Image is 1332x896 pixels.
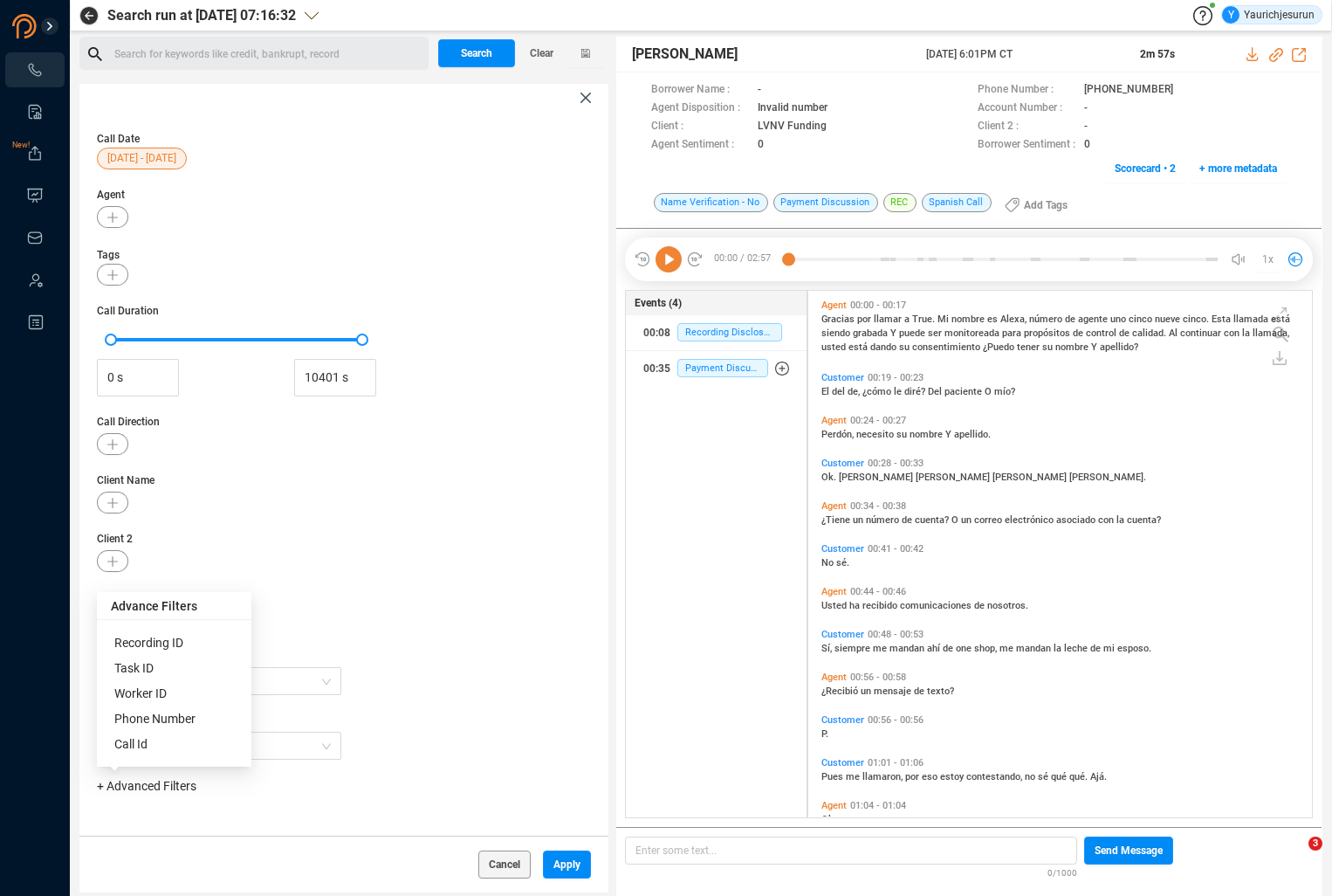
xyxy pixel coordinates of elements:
[626,315,806,350] button: 00:08Recording Disclosure
[966,771,1025,782] span: contestando,
[846,771,862,782] span: me
[1222,6,1315,24] div: Yaurichjesurun
[821,300,847,311] span: Agent
[1056,514,1098,526] span: asociado
[864,543,927,555] span: 00:41 - 00:42
[839,472,916,483] span: [PERSON_NAME]
[1098,514,1116,526] span: con
[1308,837,1322,851] span: 3
[553,851,580,879] span: Apply
[821,415,847,426] span: Agent
[1253,327,1289,339] span: llamada,
[1084,81,1173,100] span: [PHONE_NUMBER]
[847,300,910,311] span: 00:00 - 00:17
[438,39,515,67] button: Search
[853,327,890,339] span: grabada
[821,629,864,640] span: Customer
[848,341,870,353] span: está
[890,327,899,339] span: Y
[97,133,140,145] span: Call Date
[461,39,492,67] span: Search
[974,643,999,654] span: shop,
[944,386,985,397] span: paciente
[1024,191,1068,219] span: Add Tags
[832,386,848,397] span: del
[515,39,567,67] button: Clear
[643,319,670,347] div: 00:08
[821,514,853,526] span: ¿Tiene
[861,686,874,697] span: un
[97,303,591,319] span: Call Duration
[862,771,905,782] span: llamaron,
[97,249,120,261] span: Tags
[758,100,827,118] span: Invalid number
[107,5,296,26] span: Search run at [DATE] 07:16:32
[847,415,910,426] span: 00:24 - 00:27
[899,341,912,353] span: su
[848,386,862,397] span: de,
[905,771,922,782] span: por
[1090,643,1103,654] span: de
[978,118,1075,136] span: Client 2 :
[951,514,961,526] span: O
[862,600,900,611] span: recibido
[928,327,944,339] span: ser
[97,531,591,547] span: Client 2
[864,458,927,469] span: 00:28 - 00:33
[900,600,974,611] span: comunicaciones
[821,500,847,512] span: Agent
[896,429,910,440] span: su
[1110,314,1129,325] span: uno
[643,355,670,383] div: 00:35
[899,327,928,339] span: puede
[1084,100,1088,118] span: -
[1233,314,1271,325] span: llamada
[1119,327,1132,339] span: de
[5,220,65,255] li: Inbox
[97,414,591,430] span: Call Direction
[847,500,910,512] span: 00:34 - 00:38
[864,714,927,726] span: 00:56 - 00:56
[1169,327,1180,339] span: Al
[97,472,591,488] span: Client Name
[922,771,940,782] span: eso
[1095,837,1163,865] span: Send Message
[974,514,1005,526] span: correo
[987,314,1000,325] span: es
[1016,643,1054,654] span: mandan
[983,341,1017,353] span: ¿Puedo
[870,341,899,353] span: dando
[874,314,904,325] span: llamar
[5,52,65,87] li: Interactions
[821,600,849,611] span: Usted
[626,351,806,386] button: 00:35Payment Discussion
[530,39,553,67] span: Clear
[821,800,847,811] span: Agent
[978,81,1075,100] span: Phone Number :
[1155,314,1183,325] span: nueve
[704,246,788,272] span: 00:00 / 02:57
[849,600,862,611] span: ha
[944,327,1002,339] span: monitoreada
[1047,865,1077,879] span: 0/1000
[114,661,154,675] span: Task ID
[1078,314,1110,325] span: agente
[926,46,1120,62] span: [DATE] 6:01PM CT
[821,672,847,683] span: Agent
[857,314,874,325] span: por
[1129,314,1155,325] span: cinco
[1116,514,1127,526] span: la
[821,429,856,440] span: Perdón,
[1084,136,1090,155] span: 0
[1073,327,1086,339] span: de
[902,514,915,526] span: de
[1132,327,1169,339] span: calidad.
[5,178,65,213] li: Visuals
[1017,341,1042,353] span: tener
[5,136,65,171] li: Exports
[97,187,591,203] span: Agent
[1069,472,1146,483] span: [PERSON_NAME].
[1065,314,1078,325] span: de
[773,193,878,212] span: Payment Discussion
[651,81,749,100] span: Borrower Name :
